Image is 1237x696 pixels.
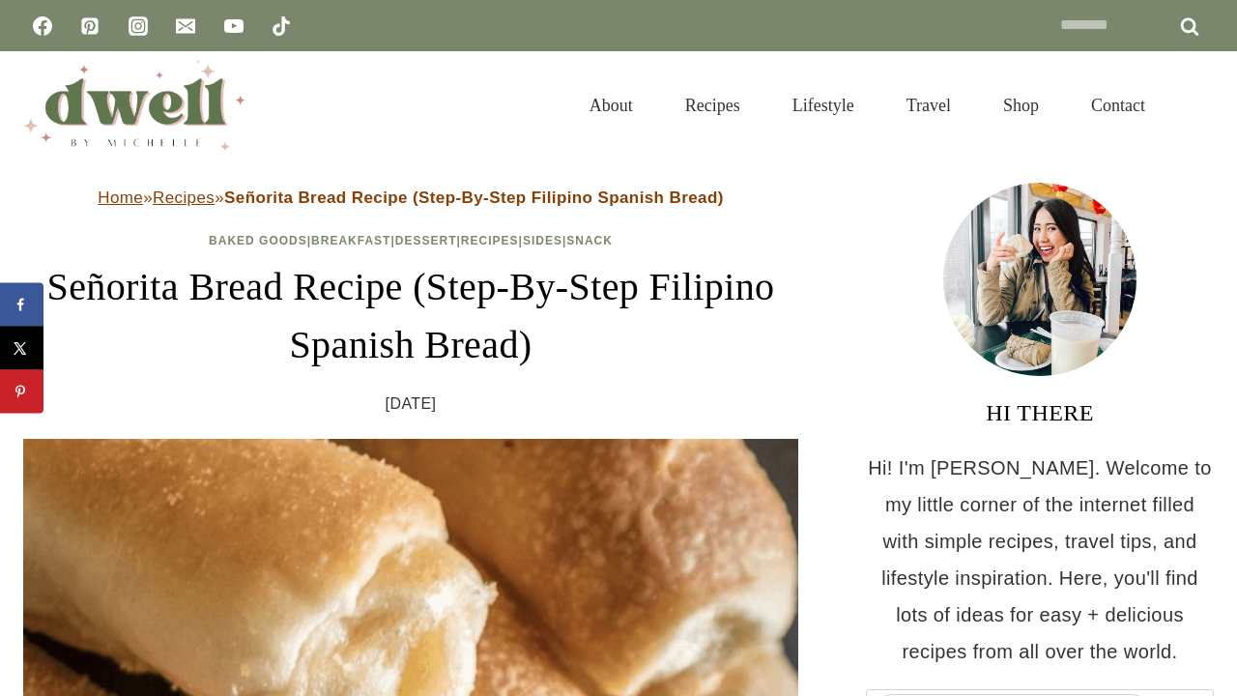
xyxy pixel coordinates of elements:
h3: HI THERE [866,395,1214,430]
a: TikTok [262,7,301,45]
a: Email [166,7,205,45]
a: Recipes [461,234,519,247]
a: Sides [523,234,562,247]
a: Breakfast [311,234,390,247]
a: Lifestyle [766,72,880,139]
a: Facebook [23,7,62,45]
time: [DATE] [386,390,437,419]
a: About [563,72,659,139]
a: Baked Goods [209,234,307,247]
a: Snack [566,234,613,247]
a: Travel [880,72,977,139]
a: Instagram [119,7,158,45]
span: | | | | | [209,234,613,247]
button: View Search Form [1181,89,1214,122]
a: Pinterest [71,7,109,45]
strong: Señorita Bread Recipe (Step-By-Step Filipino Spanish Bread) [224,188,724,207]
img: DWELL by michelle [23,61,245,150]
a: Dessert [395,234,457,247]
a: Shop [977,72,1065,139]
a: Contact [1065,72,1171,139]
p: Hi! I'm [PERSON_NAME]. Welcome to my little corner of the internet filled with simple recipes, tr... [866,449,1214,670]
a: Recipes [153,188,215,207]
h1: Señorita Bread Recipe (Step-By-Step Filipino Spanish Bread) [23,258,798,374]
span: » » [98,188,724,207]
nav: Primary Navigation [563,72,1171,139]
a: Home [98,188,143,207]
a: YouTube [215,7,253,45]
a: Recipes [659,72,766,139]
